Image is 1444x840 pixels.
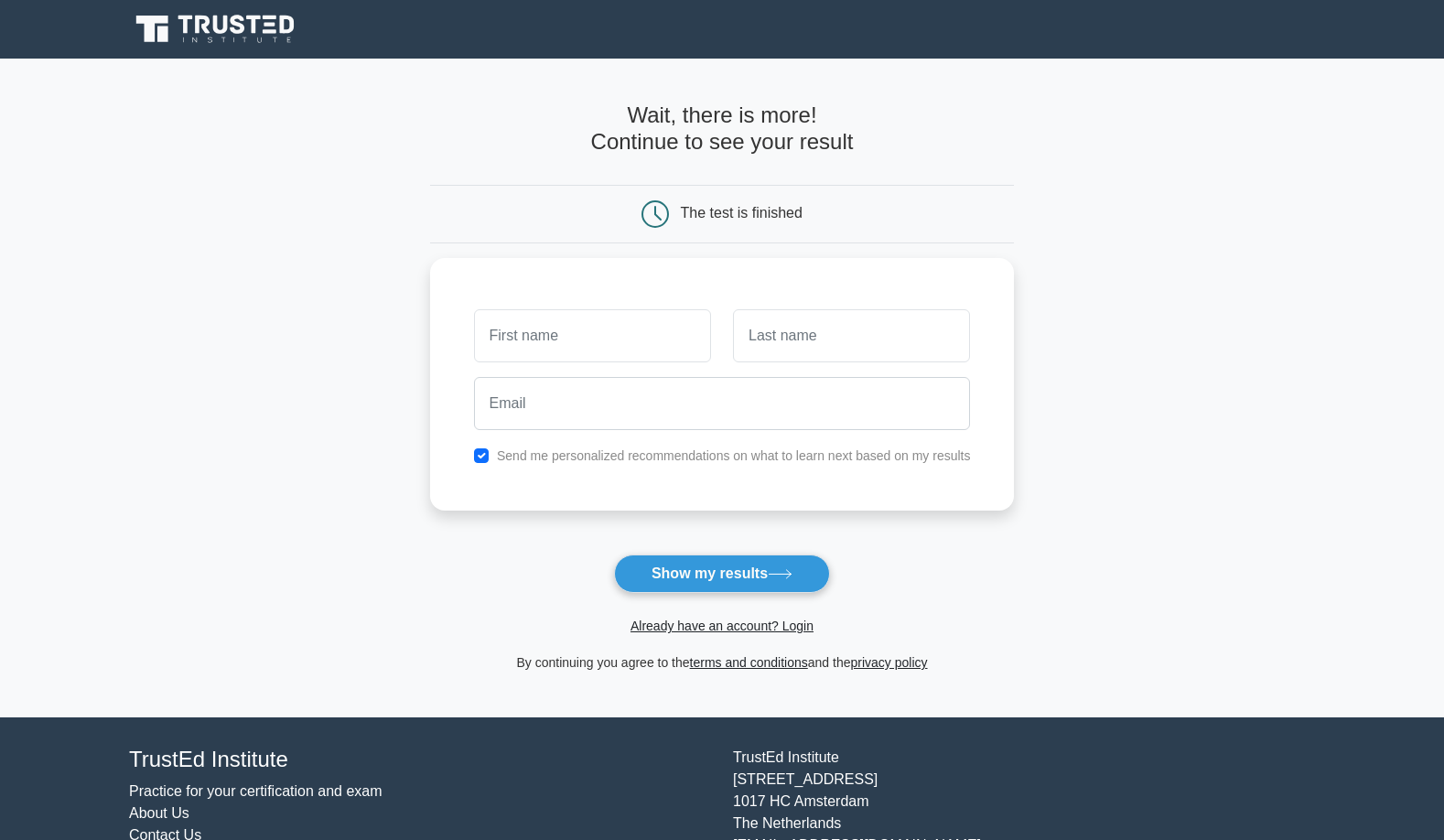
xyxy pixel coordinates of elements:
[851,655,928,670] a: privacy policy
[129,747,711,773] h4: TrustEd Institute
[690,655,808,670] a: terms and conditions
[419,652,1026,673] div: By continuing you agree to the and the
[497,448,971,463] label: Send me personalized recommendations on what to learn next based on my results
[733,309,970,362] input: Last name
[129,805,189,821] a: About Us
[630,619,814,633] a: Already have an account? Login
[129,783,383,799] a: Practice for your certification and exam
[474,309,711,362] input: First name
[474,377,971,430] input: Email
[681,205,803,221] div: The test is finished
[614,555,830,593] button: Show my results
[430,102,1015,156] h4: Wait, there is more! Continue to see your result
